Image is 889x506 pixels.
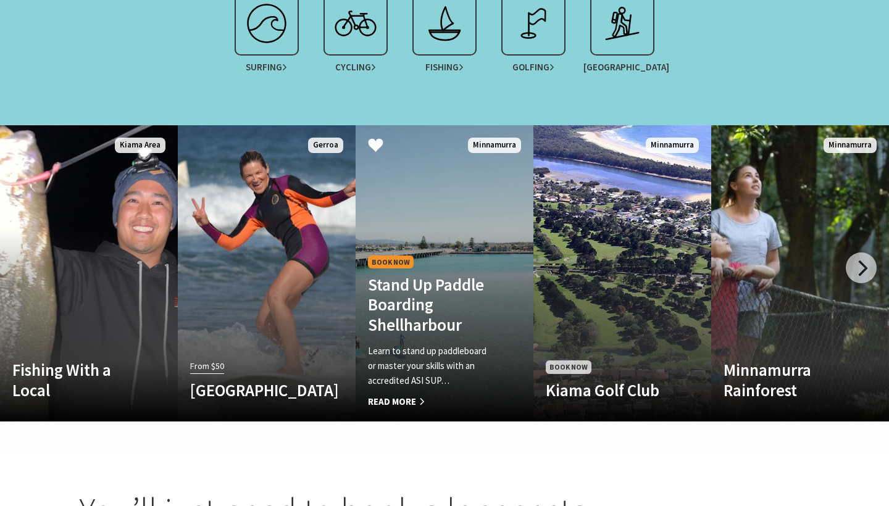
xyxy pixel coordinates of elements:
[533,125,711,421] a: Another Image Used Book Now Kiama Golf Club Minnamurra
[824,138,877,153] span: Minnamurra
[425,62,464,73] span: Fishing
[512,62,554,73] span: Golfing
[356,125,533,421] a: Book Now Stand Up Paddle Boarding Shellharbour Learn to stand up paddleboard or master your skill...
[646,138,699,153] span: Minnamurra
[368,394,495,409] span: Read More
[368,344,495,388] p: Learn to stand up paddleboard or master your skills with an accredited ASI SUP…
[711,125,889,421] a: Minnamurra Rainforest Minnamurra
[368,255,414,268] span: Book Now
[190,380,317,400] h4: [GEOGRAPHIC_DATA]
[583,62,661,73] span: [GEOGRAPHIC_DATA]
[724,360,850,400] h4: Minnamurra Rainforest
[356,125,396,167] button: Click to Favourite Stand Up Paddle Boarding Shellharbour
[468,138,521,153] span: Minnamurra
[115,138,165,153] span: Kiama Area
[335,62,376,73] span: Cycling
[308,138,343,153] span: Gerroa
[246,62,287,73] span: Surfing
[546,380,672,400] h4: Kiama Golf Club
[546,360,591,373] span: Book Now
[368,275,495,334] h4: Stand Up Paddle Boarding Shellharbour
[12,360,139,400] h4: Fishing With a Local
[178,125,356,421] a: From $50 [GEOGRAPHIC_DATA] Gerroa
[190,359,224,373] span: From $50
